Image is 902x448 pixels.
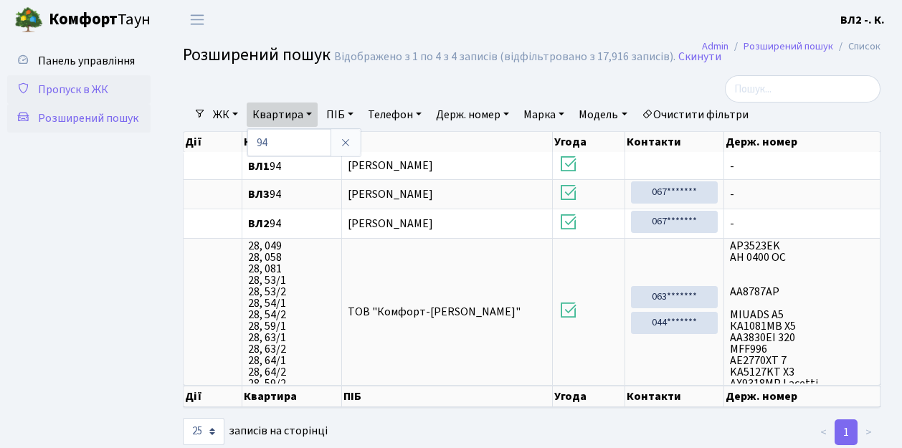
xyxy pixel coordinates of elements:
[38,110,138,126] span: Розширений пошук
[744,39,833,54] a: Розширений пошук
[38,82,108,97] span: Пропуск в ЖК
[553,386,625,407] th: Угода
[242,386,342,407] th: Квартира
[730,218,874,229] span: -
[362,103,427,127] a: Телефон
[7,75,151,104] a: Пропуск в ЖК
[625,132,724,152] th: Контакти
[321,103,359,127] a: ПІБ
[248,158,270,174] b: ВЛ1
[553,132,625,152] th: Угода
[835,419,858,445] a: 1
[724,132,880,152] th: Держ. номер
[625,386,724,407] th: Контакти
[840,12,885,28] b: ВЛ2 -. К.
[348,304,521,320] span: ТОВ "Комфорт-[PERSON_NAME]"
[724,386,880,407] th: Держ. номер
[342,386,553,407] th: ПІБ
[183,418,328,445] label: записів на сторінці
[518,103,570,127] a: Марка
[348,216,433,232] span: [PERSON_NAME]
[207,103,244,127] a: ЖК
[725,75,880,103] input: Пошук...
[248,240,336,383] span: 28, 049 28, 058 28, 081 28, 53/1 28, 53/2 28, 54/1 28, 54/2 28, 59/1 28, 63/1 28, 63/2 28, 64/1 2...
[636,103,754,127] a: Очистити фільтри
[183,418,224,445] select: записів на сторінці
[248,186,270,202] b: ВЛ3
[348,186,433,202] span: [PERSON_NAME]
[840,11,885,29] a: ВЛ2 -. К.
[430,103,515,127] a: Держ. номер
[7,47,151,75] a: Панель управління
[14,6,43,34] img: logo.png
[248,216,270,232] b: ВЛ2
[247,103,318,127] a: Квартира
[680,32,902,62] nav: breadcrumb
[38,53,135,69] span: Панель управління
[348,158,433,174] span: [PERSON_NAME]
[730,161,874,172] span: -
[248,161,336,172] span: 94
[730,189,874,200] span: -
[730,240,874,383] span: AP3523EK АН 0400 ОС АА8787АР MIUADS A5 КА1081МВ X5 АА3830ЕІ 320 MFF996 AE2770XT 7 KA5127KT X3 AX9...
[334,50,675,64] div: Відображено з 1 по 4 з 4 записів (відфільтровано з 17,916 записів).
[702,39,728,54] a: Admin
[248,189,336,200] span: 94
[833,39,880,54] li: Список
[242,132,342,152] th: Квартира
[184,386,242,407] th: Дії
[248,218,336,229] span: 94
[573,103,632,127] a: Модель
[184,132,242,152] th: Дії
[49,8,118,31] b: Комфорт
[49,8,151,32] span: Таун
[183,42,331,67] span: Розширений пошук
[179,8,215,32] button: Переключити навігацію
[7,104,151,133] a: Розширений пошук
[678,50,721,64] a: Скинути
[342,132,553,152] th: ПІБ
